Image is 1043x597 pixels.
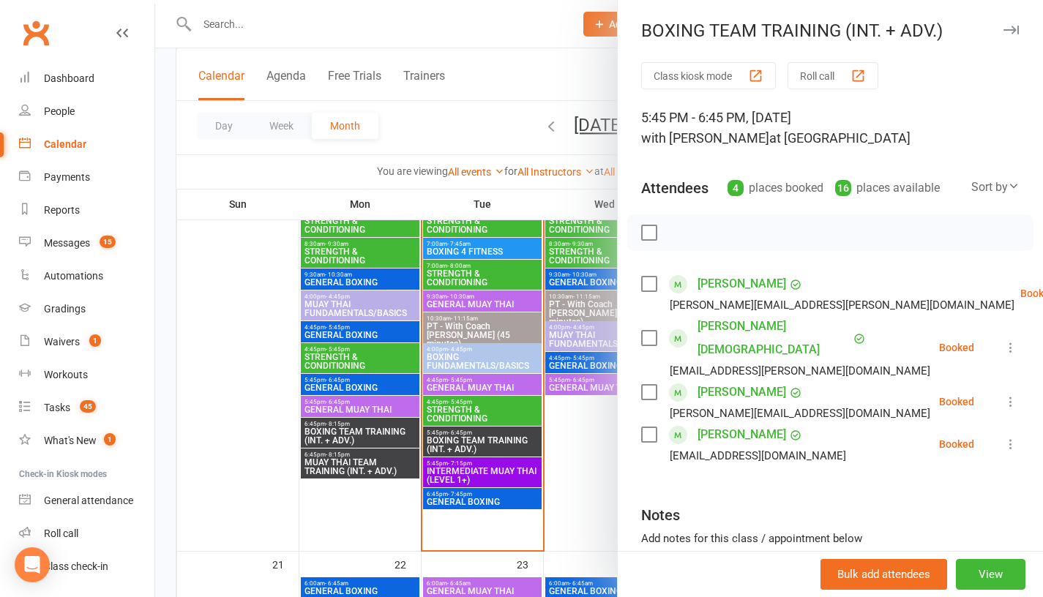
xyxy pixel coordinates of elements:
[641,130,769,146] span: with [PERSON_NAME]
[19,326,154,358] a: Waivers 1
[788,62,878,89] button: Roll call
[19,550,154,583] a: Class kiosk mode
[19,358,154,391] a: Workouts
[939,439,974,449] div: Booked
[19,391,154,424] a: Tasks 45
[618,20,1043,41] div: BOXING TEAM TRAINING (INT. + ADV.)
[971,178,1020,197] div: Sort by
[728,178,823,198] div: places booked
[820,559,947,590] button: Bulk add attendees
[44,435,97,446] div: What's New
[19,95,154,128] a: People
[698,380,786,404] a: [PERSON_NAME]
[956,559,1025,590] button: View
[19,260,154,293] a: Automations
[670,361,930,380] div: [EMAIL_ADDRESS][PERSON_NAME][DOMAIN_NAME]
[19,293,154,326] a: Gradings
[19,62,154,95] a: Dashboard
[939,397,974,407] div: Booked
[100,236,116,248] span: 15
[641,178,709,198] div: Attendees
[670,446,846,465] div: [EMAIL_ADDRESS][DOMAIN_NAME]
[44,560,108,572] div: Class check-in
[939,342,974,353] div: Booked
[15,547,50,582] div: Open Intercom Messenger
[19,227,154,260] a: Messages 15
[44,204,80,216] div: Reports
[641,530,1020,547] div: Add notes for this class / appointment below
[104,433,116,446] span: 1
[19,128,154,161] a: Calendar
[44,171,90,183] div: Payments
[44,237,90,249] div: Messages
[19,484,154,517] a: General attendance kiosk mode
[698,315,850,361] a: [PERSON_NAME][DEMOGRAPHIC_DATA]
[44,495,133,506] div: General attendance
[641,62,776,89] button: Class kiosk mode
[670,404,930,423] div: [PERSON_NAME][EMAIL_ADDRESS][DOMAIN_NAME]
[641,505,680,525] div: Notes
[80,400,96,413] span: 45
[835,178,940,198] div: places available
[769,130,911,146] span: at [GEOGRAPHIC_DATA]
[19,161,154,194] a: Payments
[641,108,1020,149] div: 5:45 PM - 6:45 PM, [DATE]
[44,303,86,315] div: Gradings
[44,105,75,117] div: People
[44,402,70,413] div: Tasks
[19,424,154,457] a: What's New1
[18,15,54,51] a: Clubworx
[44,72,94,84] div: Dashboard
[44,527,78,539] div: Roll call
[670,296,1014,315] div: [PERSON_NAME][EMAIL_ADDRESS][PERSON_NAME][DOMAIN_NAME]
[89,334,101,347] span: 1
[44,369,88,380] div: Workouts
[44,270,103,282] div: Automations
[728,180,744,196] div: 4
[698,423,786,446] a: [PERSON_NAME]
[19,194,154,227] a: Reports
[44,336,80,348] div: Waivers
[698,272,786,296] a: [PERSON_NAME]
[19,517,154,550] a: Roll call
[835,180,851,196] div: 16
[44,138,86,150] div: Calendar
